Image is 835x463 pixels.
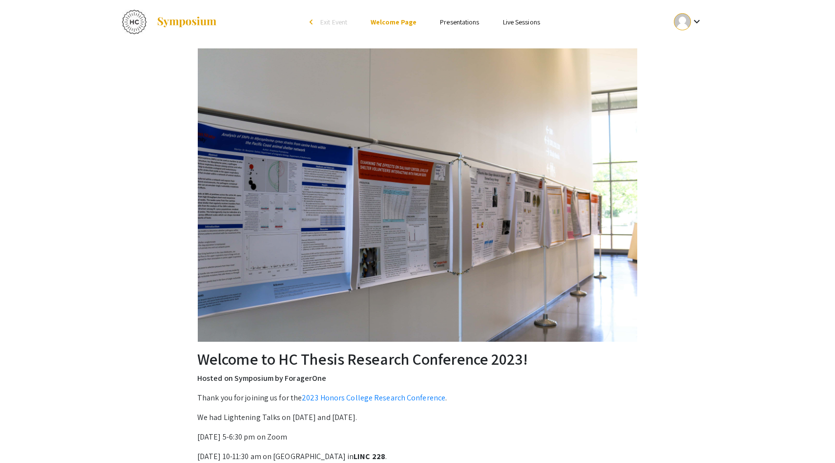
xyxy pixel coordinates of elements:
a: Presentations [440,18,479,26]
img: Symposium by ForagerOne [156,16,217,28]
iframe: Chat [7,419,42,456]
img: HC Thesis Research Conference 2023 [122,10,146,34]
strong: LINC 228 [354,451,385,462]
p: Hosted on Symposium by ForagerOne [197,373,638,384]
a: 2023 Honors College Research Conference [302,393,445,403]
button: Expand account dropdown [664,11,713,33]
a: Live Sessions [503,18,540,26]
div: arrow_back_ios [310,19,315,25]
p: [DATE] 5-6:30 pm on Zoom [197,431,638,443]
a: HC Thesis Research Conference 2023 [122,10,217,34]
p: [DATE] 10-11:30 am on [GEOGRAPHIC_DATA] in . [197,451,638,463]
p: Thank you for joining us for the . [197,392,638,404]
p: We had Lightening Talks on [DATE] and [DATE]. [197,412,638,423]
span: Exit Event [320,18,347,26]
img: HC Thesis Research Conference 2023 [198,48,637,342]
h2: Welcome to HC Thesis Research Conference 2023! [197,350,638,368]
a: Welcome Page [371,18,417,26]
mat-icon: Expand account dropdown [691,16,703,27]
